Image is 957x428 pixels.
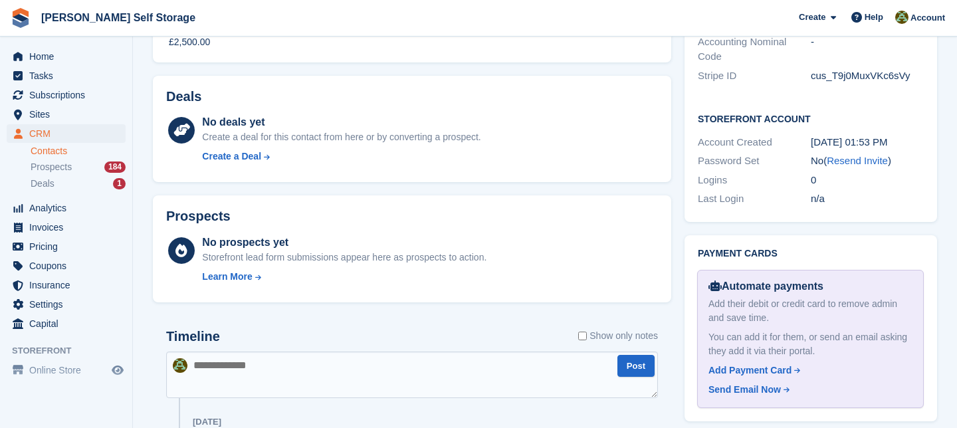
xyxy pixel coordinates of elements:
[173,358,187,373] img: Karl
[708,383,781,397] div: Send Email Now
[29,314,109,333] span: Capital
[7,257,126,275] a: menu
[698,154,811,169] div: Password Set
[202,251,486,265] div: Storefront lead form submissions appear here as prospects to action.
[7,276,126,294] a: menu
[104,161,126,173] div: 184
[708,278,912,294] div: Automate payments
[827,155,888,166] a: Resend Invite
[698,35,811,64] div: Accounting Nominal Code
[698,191,811,207] div: Last Login
[29,66,109,85] span: Tasks
[7,86,126,104] a: menu
[29,237,109,256] span: Pricing
[865,11,883,24] span: Help
[811,173,924,188] div: 0
[7,218,126,237] a: menu
[799,11,825,24] span: Create
[811,135,924,150] div: [DATE] 01:53 PM
[698,68,811,84] div: Stripe ID
[578,329,658,343] label: Show only notes
[811,154,924,169] div: No
[811,68,924,84] div: cus_T9j0MuxVKc6sVy
[202,130,480,144] div: Create a deal for this contact from here or by converting a prospect.
[202,150,261,163] div: Create a Deal
[202,150,480,163] a: Create a Deal
[7,105,126,124] a: menu
[11,8,31,28] img: stora-icon-8386f47178a22dfd0bd8f6a31ec36ba5ce8667c1dd55bd0f319d3a0aa187defe.svg
[29,257,109,275] span: Coupons
[31,177,54,190] span: Deals
[29,105,109,124] span: Sites
[910,11,945,25] span: Account
[698,112,924,125] h2: Storefront Account
[811,35,924,64] div: -
[578,329,587,343] input: Show only notes
[708,297,912,325] div: Add their debit or credit card to remove admin and save time.
[202,114,480,130] div: No deals yet
[823,155,891,166] span: ( )
[31,177,126,191] a: Deals 1
[708,330,912,358] div: You can add it for them, or send an email asking they add it via their portal.
[7,237,126,256] a: menu
[166,89,201,104] h2: Deals
[193,417,221,427] div: [DATE]
[31,160,126,174] a: Prospects 184
[31,145,126,158] a: Contacts
[202,270,486,284] a: Learn More
[166,329,220,344] h2: Timeline
[12,344,132,358] span: Storefront
[202,270,252,284] div: Learn More
[7,66,126,85] a: menu
[29,199,109,217] span: Analytics
[708,364,907,377] a: Add Payment Card
[29,86,109,104] span: Subscriptions
[166,209,231,224] h2: Prospects
[7,361,126,379] a: menu
[7,199,126,217] a: menu
[110,362,126,378] a: Preview store
[29,276,109,294] span: Insurance
[29,361,109,379] span: Online Store
[708,364,792,377] div: Add Payment Card
[617,355,655,377] button: Post
[36,7,201,29] a: [PERSON_NAME] Self Storage
[29,295,109,314] span: Settings
[7,124,126,143] a: menu
[29,124,109,143] span: CRM
[202,235,486,251] div: No prospects yet
[169,35,210,49] div: £2,500.00
[7,47,126,66] a: menu
[698,135,811,150] div: Account Created
[7,314,126,333] a: menu
[31,161,72,173] span: Prospects
[698,249,924,259] h2: Payment cards
[29,218,109,237] span: Invoices
[895,11,908,24] img: Karl
[29,47,109,66] span: Home
[7,295,126,314] a: menu
[811,191,924,207] div: n/a
[698,173,811,188] div: Logins
[113,178,126,189] div: 1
